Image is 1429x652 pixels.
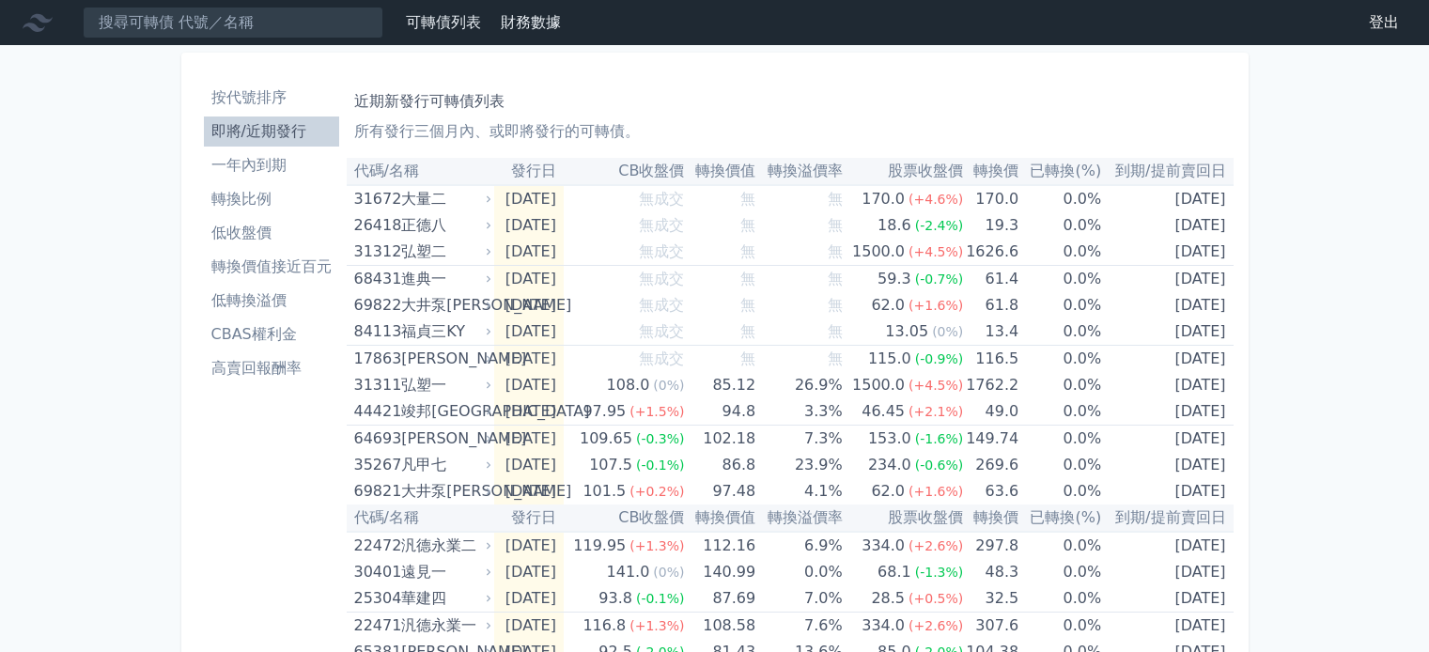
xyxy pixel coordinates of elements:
[1101,185,1233,212] td: [DATE]
[1101,585,1233,613] td: [DATE]
[639,270,684,287] span: 無成交
[204,184,339,214] a: 轉換比例
[347,505,495,532] th: 代碼/名稱
[354,585,397,612] div: 25304
[401,239,488,265] div: 弘塑二
[629,538,684,553] span: (+1.3%)
[639,349,684,367] span: 無成交
[579,613,629,639] div: 116.8
[354,372,397,398] div: 31311
[684,452,755,478] td: 86.8
[204,252,339,282] a: 轉換價值接近百元
[401,613,488,639] div: 汎德永業一
[204,120,339,143] li: 即將/近期發行
[204,222,339,244] li: 低收盤價
[1101,266,1233,293] td: [DATE]
[915,272,964,287] span: (-0.7%)
[494,559,564,585] td: [DATE]
[1018,372,1101,398] td: 0.0%
[585,452,636,478] div: 107.5
[963,505,1018,532] th: 轉換價
[963,158,1018,185] th: 轉換價
[963,212,1018,239] td: 19.3
[755,505,843,532] th: 轉換溢價率
[204,188,339,210] li: 轉換比例
[494,318,564,346] td: [DATE]
[354,426,397,452] div: 64693
[401,585,488,612] div: 華建四
[204,289,339,312] li: 低轉換溢價
[963,318,1018,346] td: 13.4
[494,398,564,426] td: [DATE]
[909,378,963,393] span: (+4.5%)
[932,324,963,339] span: (0%)
[963,266,1018,293] td: 61.4
[204,86,339,109] li: 按代號排序
[909,618,963,633] span: (+2.6%)
[867,478,909,505] div: 62.0
[848,372,909,398] div: 1500.0
[755,559,843,585] td: 0.0%
[864,346,915,372] div: 115.0
[858,186,909,212] div: 170.0
[740,322,755,340] span: 無
[401,452,488,478] div: 凡甲七
[684,158,755,185] th: 轉換價值
[639,242,684,260] span: 無成交
[204,150,339,180] a: 一年內到期
[963,346,1018,373] td: 116.5
[603,559,654,585] div: 141.0
[684,613,755,640] td: 108.58
[636,458,685,473] span: (-0.1%)
[684,478,755,505] td: 97.48
[354,452,397,478] div: 35267
[401,212,488,239] div: 正德八
[354,239,397,265] div: 31312
[569,533,629,559] div: 119.95
[204,154,339,177] li: 一年內到期
[828,296,843,314] span: 無
[494,505,564,532] th: 發行日
[909,484,963,499] span: (+1.6%)
[354,613,397,639] div: 22471
[755,613,843,640] td: 7.6%
[354,318,397,345] div: 84113
[494,266,564,293] td: [DATE]
[684,505,755,532] th: 轉換價值
[963,585,1018,613] td: 32.5
[401,533,488,559] div: 汎德永業二
[1101,532,1233,559] td: [DATE]
[1018,158,1101,185] th: 已轉換(%)
[204,256,339,278] li: 轉換價值接近百元
[1101,426,1233,453] td: [DATE]
[1018,212,1101,239] td: 0.0%
[740,216,755,234] span: 無
[354,212,397,239] div: 26418
[1101,292,1233,318] td: [DATE]
[1101,158,1233,185] th: 到期/提前賣回日
[755,158,843,185] th: 轉換溢價率
[843,158,964,185] th: 股票收盤價
[603,372,654,398] div: 108.0
[684,559,755,585] td: 140.99
[354,478,397,505] div: 69821
[915,458,964,473] span: (-0.6%)
[564,158,685,185] th: CB收盤價
[494,212,564,239] td: [DATE]
[401,266,488,292] div: 進典一
[494,185,564,212] td: [DATE]
[963,532,1018,559] td: 297.8
[1018,239,1101,266] td: 0.0%
[684,398,755,426] td: 94.8
[354,559,397,585] div: 30401
[1101,318,1233,346] td: [DATE]
[354,266,397,292] div: 68431
[874,266,915,292] div: 59.3
[1101,452,1233,478] td: [DATE]
[629,484,684,499] span: (+0.2%)
[915,565,964,580] span: (-1.3%)
[1018,398,1101,426] td: 0.0%
[579,398,629,425] div: 97.95
[684,372,755,398] td: 85.12
[909,244,963,259] span: (+4.5%)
